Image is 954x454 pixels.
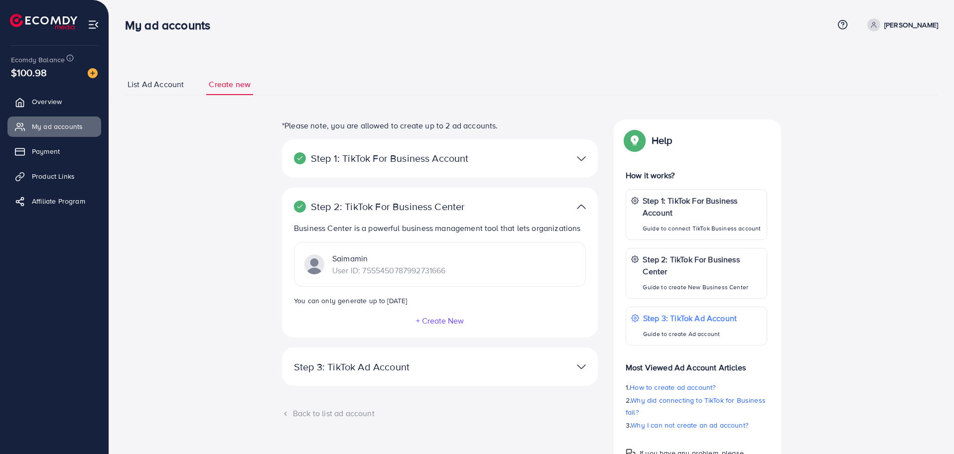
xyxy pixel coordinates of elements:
img: TikTok partner [577,200,586,214]
span: Why I can not create an ad account? [631,420,748,430]
span: $100.98 [11,65,47,80]
p: 2. [626,394,767,418]
span: Ecomdy Balance [11,55,65,65]
p: 3. [626,419,767,431]
p: Step 3: TikTok Ad Account [643,312,737,324]
p: Step 1: TikTok For Business Account [294,152,483,164]
a: Overview [7,92,101,112]
small: You can only generate up to [DATE] [294,296,407,305]
h3: My ad accounts [125,18,218,32]
p: Guide to create New Business Center [643,281,762,293]
p: Business Center is a powerful business management tool that lets organizations [294,222,590,234]
p: Step 3: TikTok Ad Account [294,361,483,373]
span: Product Links [32,171,75,181]
p: 1. [626,381,767,393]
img: TikTok partner [304,254,324,274]
p: Step 2: TikTok For Business Center [643,253,762,277]
p: Step 2: TikTok For Business Center [294,201,483,213]
img: TikTok partner [577,359,586,374]
p: Step 1: TikTok For Business Account [643,195,762,219]
p: How it works? [626,169,767,181]
span: My ad accounts [32,121,83,131]
a: Payment [7,141,101,161]
span: How to create ad account? [630,382,715,392]
span: Payment [32,146,60,156]
p: [PERSON_NAME] [884,19,938,31]
p: *Please note, you are allowed to create up to 2 ad accounts. [282,119,598,131]
p: Guide to create Ad account [643,328,737,340]
span: Affiliate Program [32,196,85,206]
p: Saimamin [332,252,445,264]
img: image [88,68,98,78]
span: List Ad Account [128,79,184,90]
a: Affiliate Program [7,191,101,211]
a: My ad accounts [7,116,101,136]
span: Overview [32,97,62,107]
div: Back to list ad account [282,408,598,419]
a: [PERSON_NAME] [863,18,938,31]
p: User ID: 7555450787992731666 [332,264,445,276]
img: logo [10,14,77,29]
iframe: Chat [912,409,947,447]
p: Help [652,134,673,146]
span: Create new [209,79,251,90]
img: menu [88,19,99,30]
img: TikTok partner [577,151,586,166]
p: Most Viewed Ad Account Articles [626,353,767,373]
p: Guide to connect TikTok Business account [643,223,762,234]
img: Popup guide [626,131,644,149]
span: Why did connecting to TikTok for Business fail? [626,395,766,417]
button: + Create New [415,316,464,325]
a: Product Links [7,166,101,186]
